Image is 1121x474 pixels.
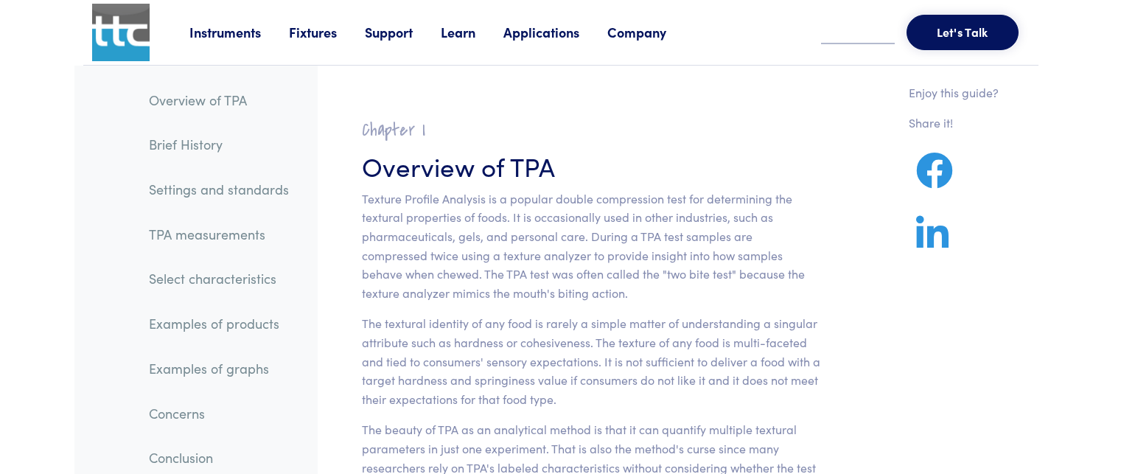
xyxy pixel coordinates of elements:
[137,128,301,161] a: Brief History
[189,23,289,41] a: Instruments
[909,114,999,133] p: Share it!
[607,23,694,41] a: Company
[441,23,503,41] a: Learn
[137,352,301,386] a: Examples of graphs
[362,119,821,142] h2: Chapter I
[909,83,999,102] p: Enjoy this guide?
[137,217,301,251] a: TPA measurements
[137,83,301,117] a: Overview of TPA
[137,172,301,206] a: Settings and standards
[137,307,301,341] a: Examples of products
[289,23,365,41] a: Fixtures
[137,397,301,431] a: Concerns
[909,233,956,251] a: Share on LinkedIn
[362,147,821,184] h3: Overview of TPA
[503,23,607,41] a: Applications
[907,15,1019,50] button: Let's Talk
[137,262,301,296] a: Select characteristics
[365,23,441,41] a: Support
[362,314,821,408] p: The textural identity of any food is rarely a simple matter of understanding a singular attribute...
[362,189,821,303] p: Texture Profile Analysis is a popular double compression test for determining the textural proper...
[92,4,150,61] img: ttc_logo_1x1_v1.0.png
